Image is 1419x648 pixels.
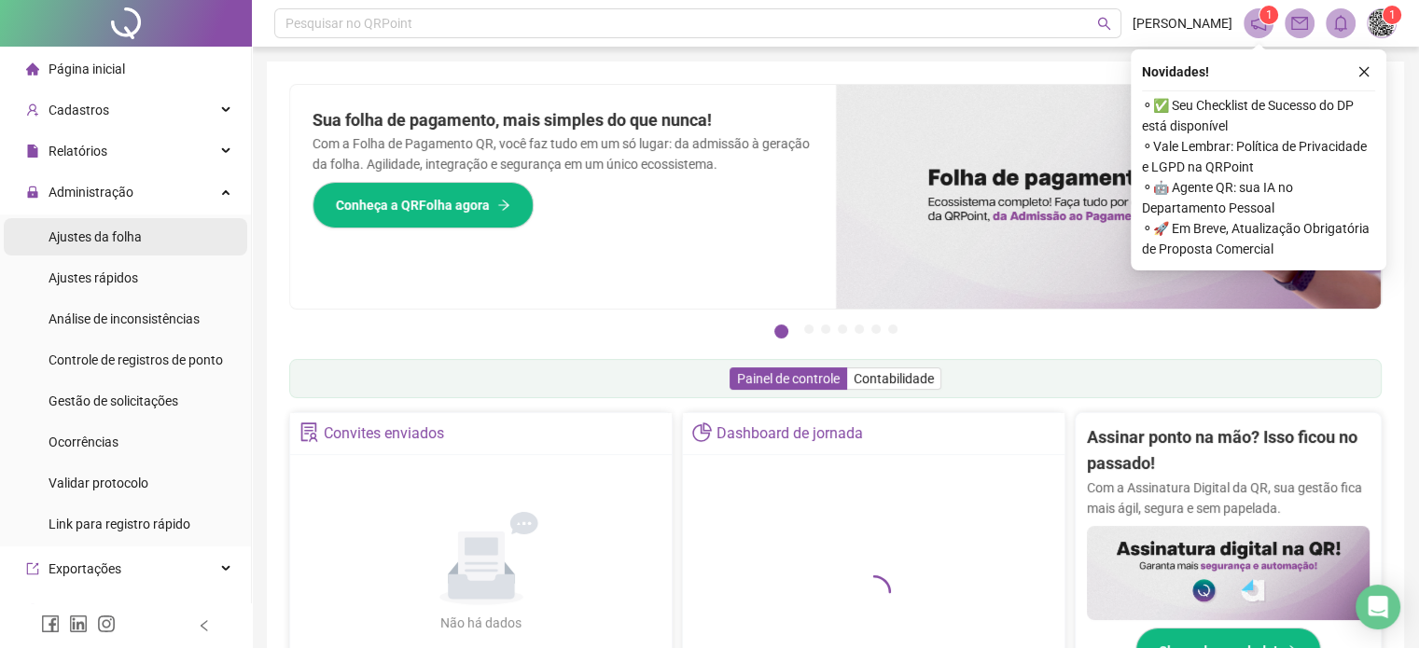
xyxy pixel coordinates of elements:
[26,562,39,575] span: export
[49,229,142,244] span: Ajustes da folha
[1087,424,1370,477] h2: Assinar ponto na mão? Isso ficou no passado!
[313,182,534,228] button: Conheça a QRFolha agora
[26,186,39,199] span: lock
[26,145,39,158] span: file
[49,62,125,76] span: Página inicial
[1356,585,1400,629] div: Open Intercom Messenger
[49,103,109,117] span: Cadastros
[1142,95,1375,136] span: ⚬ ✅ Seu Checklist de Sucesso do DP está disponível
[1097,17,1111,31] span: search
[1133,13,1232,34] span: [PERSON_NAME]
[871,324,881,334] button: 6
[1383,6,1401,24] sup: Atualize o seu contato no menu Meus Dados
[49,185,133,200] span: Administração
[497,199,510,212] span: arrow-right
[1266,8,1273,21] span: 1
[49,270,138,285] span: Ajustes rápidos
[1389,8,1396,21] span: 1
[1142,62,1209,82] span: Novidades !
[1357,65,1370,78] span: close
[26,62,39,76] span: home
[836,85,1382,309] img: banner%2F8d14a306-6205-4263-8e5b-06e9a85ad873.png
[49,602,118,617] span: Integrações
[854,371,934,386] span: Contabilidade
[857,575,891,609] span: loading
[1332,15,1349,32] span: bell
[1250,15,1267,32] span: notification
[1291,15,1308,32] span: mail
[821,324,830,334] button: 3
[1142,136,1375,177] span: ⚬ Vale Lembrar: Política de Privacidade e LGPD na QRPoint
[838,324,847,334] button: 4
[49,561,121,576] span: Exportações
[692,422,712,442] span: pie-chart
[324,418,444,449] div: Convites enviados
[804,324,814,334] button: 2
[49,144,107,159] span: Relatórios
[49,393,178,408] span: Gestão de solicitações
[299,422,319,442] span: solution
[313,107,814,133] h2: Sua folha de pagamento, mais simples do que nunca!
[1142,177,1375,218] span: ⚬ 🤖 Agente QR: sua IA no Departamento Pessoal
[26,103,39,117] span: user-add
[49,434,118,449] span: Ocorrências
[1087,477,1370,518] p: Com a Assinatura Digital da QR, sua gestão fica mais ágil, segura e sem papelada.
[396,613,567,633] div: Não há dados
[1087,526,1370,620] img: banner%2F02c71560-61a6-44d4-94b9-c8ab97240462.png
[1259,6,1278,24] sup: 1
[888,324,897,334] button: 7
[313,133,814,174] p: Com a Folha de Pagamento QR, você faz tudo em um só lugar: da admissão à geração da folha. Agilid...
[97,614,116,633] span: instagram
[49,476,148,490] span: Validar protocolo
[49,517,190,531] span: Link para registro rápido
[49,352,223,367] span: Controle de registros de ponto
[1368,9,1396,37] img: 67162
[737,371,840,386] span: Painel de controle
[198,619,211,632] span: left
[69,614,88,633] span: linkedin
[855,324,864,334] button: 5
[1142,218,1375,259] span: ⚬ 🚀 Em Breve, Atualização Obrigatória de Proposta Comercial
[336,195,490,215] span: Conheça a QRFolha agora
[49,311,200,326] span: Análise de inconsistências
[716,418,863,449] div: Dashboard de jornada
[41,614,60,633] span: facebook
[774,324,788,338] button: 1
